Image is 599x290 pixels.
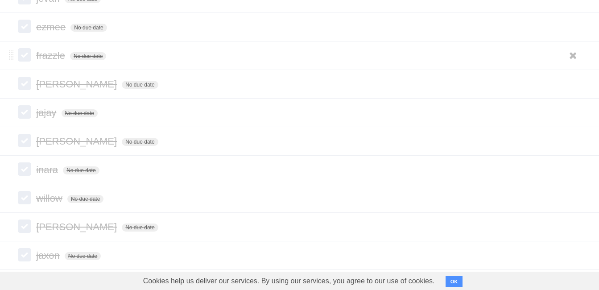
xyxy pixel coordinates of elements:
[18,220,31,233] label: Done
[18,20,31,33] label: Done
[70,24,107,32] span: No due date
[36,50,67,61] span: frazzle
[134,272,444,290] span: Cookies help us deliver our services. By using our services, you agree to our use of cookies.
[36,164,60,175] span: inara
[18,105,31,119] label: Done
[36,79,119,90] span: [PERSON_NAME]
[63,166,99,174] span: No due date
[36,193,65,204] span: willow
[67,195,103,203] span: No due date
[18,162,31,176] label: Done
[70,52,106,60] span: No due date
[18,134,31,147] label: Done
[36,250,62,261] span: jaxon
[122,81,158,89] span: No due date
[18,48,31,62] label: Done
[65,252,101,260] span: No due date
[36,107,58,118] span: jajay
[122,224,158,232] span: No due date
[18,77,31,90] label: Done
[122,138,158,146] span: No due date
[18,248,31,261] label: Done
[62,109,98,117] span: No due date
[446,276,463,287] button: OK
[18,191,31,204] label: Done
[36,136,119,147] span: [PERSON_NAME]
[36,221,119,232] span: [PERSON_NAME]
[36,21,68,33] span: ezmee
